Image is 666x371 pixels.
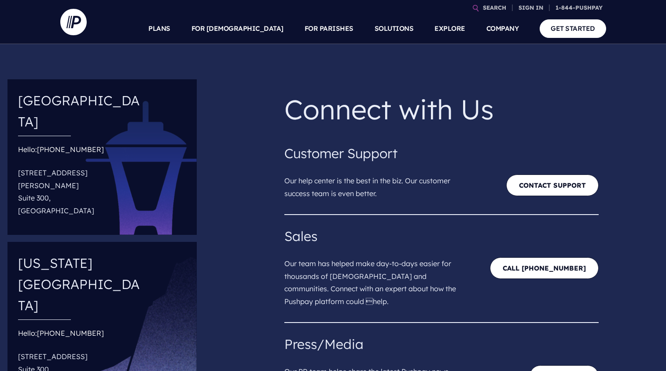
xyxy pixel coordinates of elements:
a: [PHONE_NUMBER] [37,329,104,338]
div: Hello: [18,143,144,221]
a: COMPANY [486,13,519,44]
a: FOR [DEMOGRAPHIC_DATA] [191,13,283,44]
p: [STREET_ADDRESS][PERSON_NAME] Suite 300, [GEOGRAPHIC_DATA] [18,163,144,221]
h4: Press/Media [284,334,599,355]
a: CALL [PHONE_NUMBER] [490,257,599,279]
a: Contact Support [506,174,599,196]
h4: Customer Support [284,143,599,164]
a: [PHONE_NUMBER] [37,145,104,154]
p: Connect with Us [284,86,599,132]
a: PLANS [148,13,170,44]
p: Our help center is the best in the biz. Our customer success team is even better. [284,164,473,204]
a: GET STARTED [540,19,606,37]
h4: Sales [284,226,599,247]
p: Our team has helped make day-to-days easier for thousands of [DEMOGRAPHIC_DATA] and communities. ... [284,247,473,312]
a: FOR PARISHES [305,13,353,44]
a: SOLUTIONS [375,13,414,44]
h4: [US_STATE][GEOGRAPHIC_DATA] [18,249,144,319]
a: EXPLORE [434,13,465,44]
h4: [GEOGRAPHIC_DATA] [18,86,144,136]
